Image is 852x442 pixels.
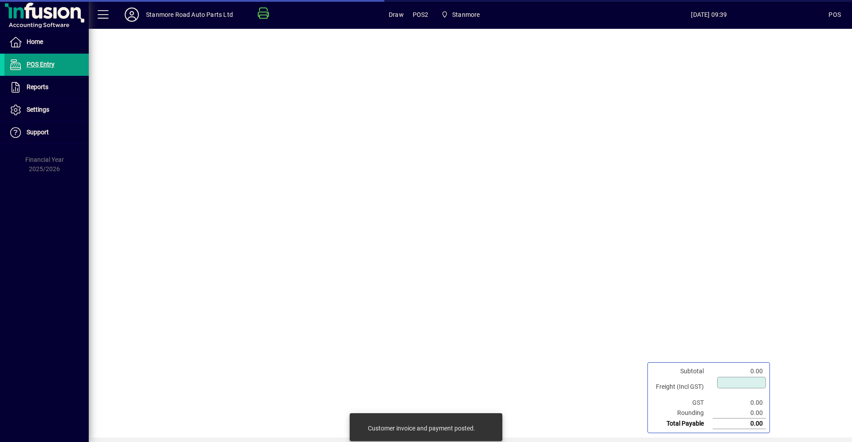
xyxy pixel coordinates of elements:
td: Freight (Incl GST) [651,376,713,398]
div: POS [828,8,841,22]
span: Support [27,129,49,136]
a: Support [4,121,89,144]
td: Total Payable [651,419,713,429]
span: Stanmore [452,8,480,22]
td: 0.00 [713,408,766,419]
td: 0.00 [713,419,766,429]
td: 0.00 [713,398,766,408]
span: Home [27,38,43,45]
span: Draw [389,8,404,22]
a: Settings [4,99,89,121]
span: POS2 [413,8,429,22]
span: Stanmore [438,7,484,23]
div: Customer invoice and payment posted. [368,424,475,433]
span: POS Entry [27,61,55,68]
div: Stanmore Road Auto Parts Ltd [146,8,233,22]
td: Rounding [651,408,713,419]
span: Reports [27,83,48,90]
span: [DATE] 09:39 [589,8,828,22]
td: Subtotal [651,366,713,376]
td: GST [651,398,713,408]
span: Settings [27,106,49,113]
td: 0.00 [713,366,766,376]
a: Home [4,31,89,53]
button: Profile [118,7,146,23]
a: Reports [4,76,89,98]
